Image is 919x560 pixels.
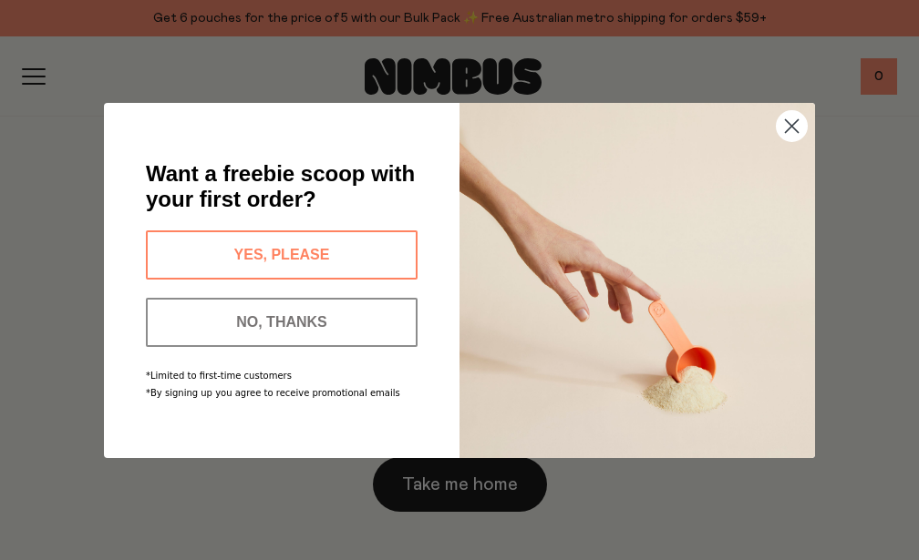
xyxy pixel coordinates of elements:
span: *Limited to first-time customers [146,371,292,381]
button: NO, THANKS [146,298,418,347]
button: YES, PLEASE [146,230,418,280]
button: Close dialog [776,110,808,142]
span: *By signing up you agree to receive promotional emails [146,388,400,398]
img: c0d45117-8e62-4a02-9742-374a5db49d45.jpeg [459,103,815,458]
span: Want a freebie scoop with your first order? [146,161,415,211]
